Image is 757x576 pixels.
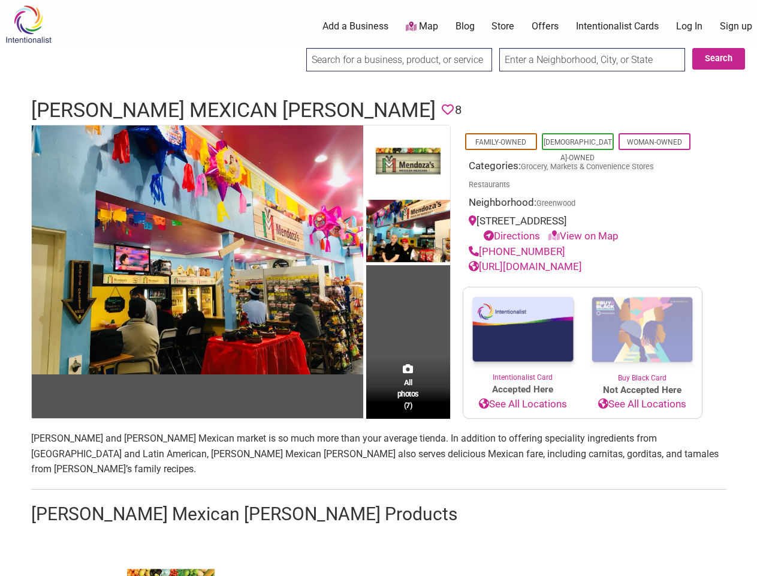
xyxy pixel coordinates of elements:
[406,20,438,34] a: Map
[456,20,475,33] a: Blog
[475,138,526,146] a: Family-Owned
[463,287,583,383] a: Intentionalist Card
[455,101,462,119] span: 8
[583,287,702,373] img: Buy Black Card
[692,48,745,70] button: Search
[532,20,559,33] a: Offers
[397,377,419,411] span: All photos (7)
[720,20,752,33] a: Sign up
[322,20,388,33] a: Add a Business
[463,287,583,372] img: Intentionalist Card
[463,397,583,412] a: See All Locations
[576,20,659,33] a: Intentionalist Cards
[544,138,612,162] a: [DEMOGRAPHIC_DATA]-Owned
[583,287,702,383] a: Buy Black Card
[469,195,696,214] div: Neighborhood:
[469,245,565,257] a: [PHONE_NUMBER]
[491,20,514,33] a: Store
[536,200,575,208] span: Greenwood
[676,20,702,33] a: Log In
[521,162,654,171] a: Grocery, Markets & Convenience Stores
[583,383,702,397] span: Not Accepted Here
[31,502,726,527] h2: [PERSON_NAME] Mexican [PERSON_NAME] Products
[463,383,583,397] span: Accepted Here
[306,48,492,71] input: Search for a business, product, or service
[548,230,619,242] a: View on Map
[627,138,682,146] a: Woman-Owned
[484,230,540,242] a: Directions
[31,96,436,125] h1: [PERSON_NAME] Mexican [PERSON_NAME]
[469,180,510,189] a: Restaurants
[442,101,454,119] span: You must be logged in to save favorites.
[469,158,696,196] div: Categories:
[469,260,582,272] a: [URL][DOMAIN_NAME]
[469,214,696,244] div: [STREET_ADDRESS]
[583,397,702,412] a: See All Locations
[31,433,719,475] span: [PERSON_NAME] and [PERSON_NAME] Mexican market is so much more than your average tienda. In addit...
[499,48,685,71] input: Enter a Neighborhood, City, or State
